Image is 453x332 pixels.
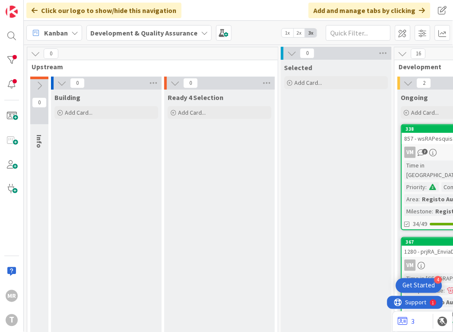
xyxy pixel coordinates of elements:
span: 2 [417,78,431,88]
div: 4 [434,276,442,284]
span: Building [54,93,80,102]
span: Add Card... [412,109,439,116]
span: Ready 4 Selection [168,93,223,102]
span: : [444,286,445,295]
span: Upstream [32,62,267,71]
span: 2x [293,29,305,37]
div: Open Get Started checklist, remaining modules: 4 [396,278,442,293]
span: Add Card... [65,109,93,116]
span: 0 [44,48,58,59]
div: 1 [45,3,47,10]
span: : [419,194,420,204]
a: 3 [398,316,415,327]
span: Selected [284,63,313,72]
span: 1x [282,29,293,37]
span: Add Card... [295,79,322,87]
div: VM [405,260,416,271]
span: 0 [300,48,315,58]
span: 3x [305,29,317,37]
span: 0 [32,97,47,108]
div: VM [405,147,416,158]
span: 0 [70,78,85,88]
div: Get Started [403,281,435,290]
span: 34/49 [413,219,427,229]
span: 0 [183,78,198,88]
div: MR [6,290,18,302]
img: Visit kanbanzone.com [6,6,18,18]
span: Support [18,1,39,12]
span: 16 [411,48,426,59]
div: Milestone [405,206,432,216]
span: : [426,182,427,192]
div: Click our logo to show/hide this navigation [26,3,182,18]
div: Milestone [405,310,432,319]
span: Info [35,135,44,148]
span: 7 [422,149,428,155]
div: Area [405,194,419,204]
span: Add Card... [178,109,206,116]
span: Ongoing [401,93,428,102]
span: Kanban [44,28,68,38]
div: Priority [405,182,426,192]
b: Development & Quality Assurance [90,29,198,37]
span: : [432,310,434,319]
div: Add and manage tabs by clicking [309,3,431,18]
div: T [6,314,18,326]
input: Quick Filter... [326,25,391,41]
span: : [432,206,434,216]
